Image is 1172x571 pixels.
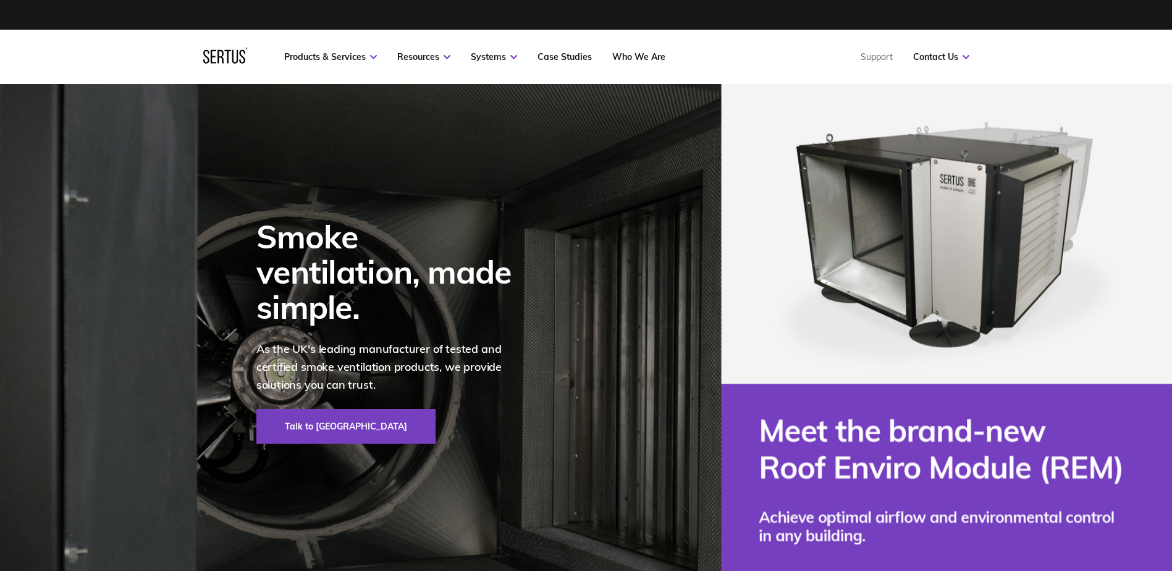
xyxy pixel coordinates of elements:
[471,51,517,62] a: Systems
[256,409,436,444] a: Talk to [GEOGRAPHIC_DATA]
[256,340,528,394] p: As the UK's leading manufacturer of tested and certified smoke ventilation products, we provide s...
[284,51,377,62] a: Products & Services
[256,219,528,325] div: Smoke ventilation, made simple.
[538,51,592,62] a: Case Studies
[612,51,665,62] a: Who We Are
[861,51,893,62] a: Support
[397,51,450,62] a: Resources
[913,51,969,62] a: Contact Us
